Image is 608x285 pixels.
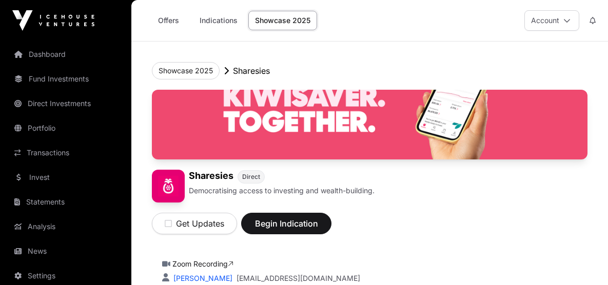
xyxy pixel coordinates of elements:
button: Showcase 2025 [152,62,220,79]
img: Icehouse Ventures Logo [12,10,94,31]
a: Begin Indication [241,223,331,233]
button: Account [524,10,579,31]
button: Begin Indication [241,213,331,234]
iframe: Chat Widget [557,236,608,285]
span: Begin Indication [254,217,319,230]
a: Showcase 2025 [248,11,317,30]
img: Sharesies [152,170,185,202]
a: News [8,240,123,262]
a: Portfolio [8,117,123,139]
span: Direct [242,173,260,181]
a: Transactions [8,141,123,164]
a: Analysis [8,215,123,238]
img: Sharesies [152,90,587,159]
a: Zoom Recording [172,259,233,268]
a: Indications [193,11,244,30]
a: Invest [8,166,123,189]
a: [EMAIL_ADDRESS][DOMAIN_NAME] [237,273,360,283]
a: Direct Investments [8,92,123,115]
h1: Sharesies [189,170,233,184]
a: Dashboard [8,43,123,66]
a: [PERSON_NAME] [171,274,232,282]
p: Democratising access to investing and wealth-building. [189,186,375,196]
button: Get Updates [152,213,237,234]
a: Fund Investments [8,68,123,90]
a: Statements [8,191,123,213]
p: Sharesies [233,65,270,77]
a: Offers [148,11,189,30]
